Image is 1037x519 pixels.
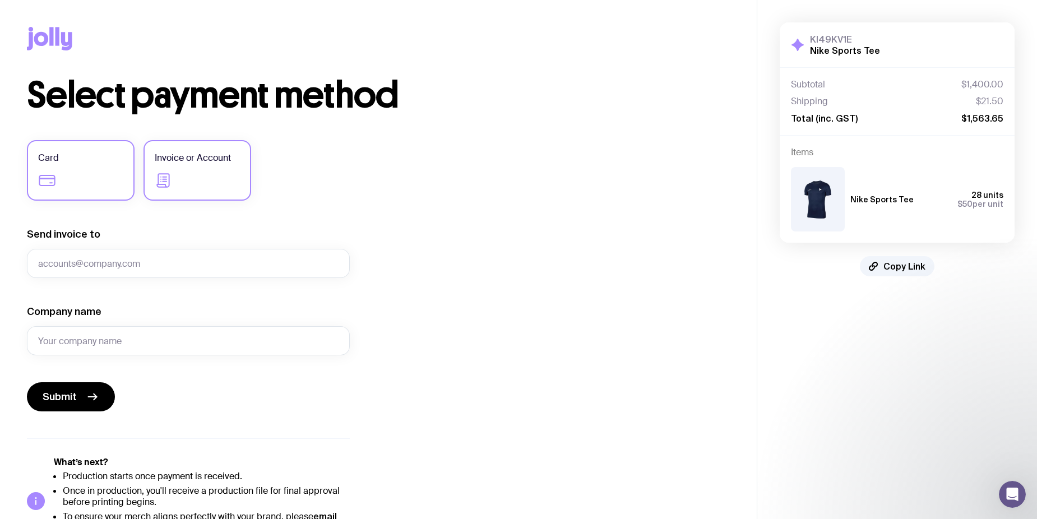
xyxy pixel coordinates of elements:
span: Total (inc. GST) [791,113,858,124]
span: Subtotal [791,79,825,90]
span: $50 [957,200,973,208]
label: Company name [27,305,101,318]
label: Send invoice to [27,228,100,241]
span: 28 units [971,191,1003,200]
span: $21.50 [976,96,1003,107]
input: accounts@company.com [27,249,350,278]
h2: Nike Sports Tee [810,45,880,56]
h4: Items [791,147,1003,158]
button: Submit [27,382,115,411]
li: Production starts once payment is received. [63,471,350,482]
span: Invoice or Account [155,151,231,165]
button: Copy Link [860,256,934,276]
h3: KI49KV1E [810,34,880,45]
span: Submit [43,390,77,404]
h1: Select payment method [27,77,730,113]
input: Your company name [27,326,350,355]
span: Copy Link [883,261,925,272]
span: Shipping [791,96,828,107]
li: Once in production, you'll receive a production file for final approval before printing begins. [63,485,350,508]
span: $1,563.65 [961,113,1003,124]
h3: Nike Sports Tee [850,195,914,204]
iframe: Intercom live chat [999,481,1026,508]
h5: What’s next? [54,457,350,468]
span: Card [38,151,59,165]
span: per unit [957,200,1003,208]
span: $1,400.00 [961,79,1003,90]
